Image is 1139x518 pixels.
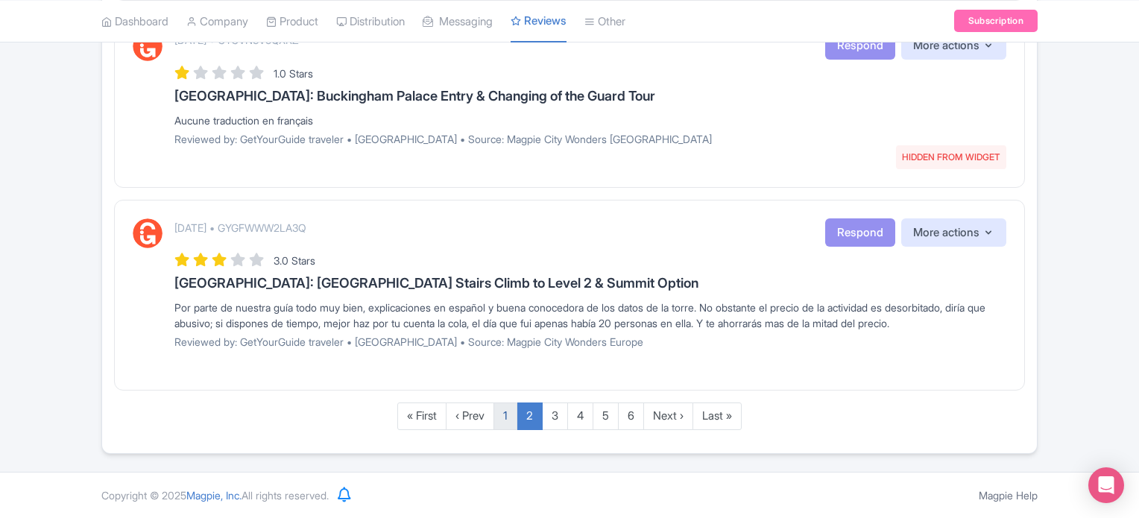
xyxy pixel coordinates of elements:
img: GetYourGuide Logo [133,31,163,61]
span: 1.0 Stars [274,67,313,80]
div: Aucune traduction en français [174,113,1006,128]
a: 2 [517,402,543,430]
button: Respond [825,218,895,247]
a: 6 [618,402,644,430]
div: Open Intercom Messenger [1088,467,1124,503]
p: Reviewed by: GetYourGuide traveler • [GEOGRAPHIC_DATA] • Source: Magpie City Wonders Europe [174,334,1006,350]
a: 1 [493,402,517,430]
div: Copyright © 2025 All rights reserved. [92,487,338,503]
button: More actions [901,218,1006,247]
h3: [GEOGRAPHIC_DATA]: Buckingham Palace Entry & Changing of the Guard Tour [174,89,1006,104]
a: Product [266,1,318,42]
button: More actions [901,31,1006,60]
a: Subscription [954,10,1038,32]
h3: [GEOGRAPHIC_DATA]: [GEOGRAPHIC_DATA] Stairs Climb to Level 2 & Summit Option [174,276,1006,291]
a: 4 [567,402,593,430]
div: Por parte de nuestra guía todo muy bien, explicaciones en español y buena conocedora de los datos... [174,300,1006,331]
a: Other [584,1,625,42]
button: Respond [825,31,895,60]
a: « First [397,402,447,430]
a: Next › [643,402,693,430]
img: GetYourGuide Logo [133,218,163,248]
a: Dashboard [101,1,168,42]
a: Last » [692,402,742,430]
a: 5 [593,402,619,430]
span: Magpie, Inc. [186,489,242,502]
span: HIDDEN FROM WIDGET [896,145,1006,169]
p: [DATE] • GYGFWWW2LA3Q [174,220,306,236]
p: Reviewed by: GetYourGuide traveler • [GEOGRAPHIC_DATA] • Source: Magpie City Wonders [GEOGRAPHIC_... [174,131,1006,147]
a: Company [186,1,248,42]
a: Magpie Help [979,489,1038,502]
span: 3.0 Stars [274,254,315,267]
a: Distribution [336,1,405,42]
a: Messaging [423,1,493,42]
a: ‹ Prev [446,402,494,430]
a: 3 [542,402,568,430]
